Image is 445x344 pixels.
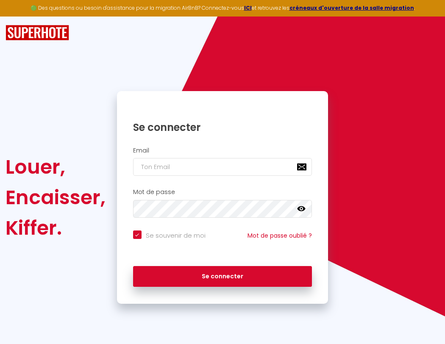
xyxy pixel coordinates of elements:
[133,158,312,176] input: Ton Email
[6,213,106,243] div: Kiffer.
[248,231,312,240] a: Mot de passe oublié ?
[6,152,106,182] div: Louer,
[133,266,312,287] button: Se connecter
[133,147,312,154] h2: Email
[6,182,106,213] div: Encaisser,
[133,189,312,196] h2: Mot de passe
[6,25,69,41] img: SuperHote logo
[133,121,312,134] h1: Se connecter
[244,4,252,11] a: ICI
[289,4,414,11] a: créneaux d'ouverture de la salle migration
